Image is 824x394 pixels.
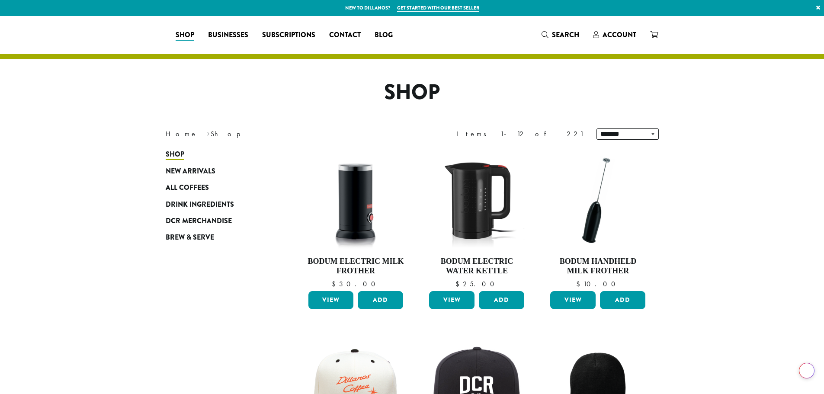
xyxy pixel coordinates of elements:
a: View [550,291,596,309]
span: Businesses [208,30,248,41]
span: Blog [375,30,393,41]
img: DP3927.01-002.png [548,151,648,250]
span: $ [455,279,463,288]
a: Bodum Handheld Milk Frother $10.00 [548,151,648,288]
a: Drink Ingredients [166,196,269,212]
bdi: 30.00 [332,279,379,288]
span: DCR Merchandise [166,216,232,227]
button: Add [358,291,403,309]
span: › [207,126,210,139]
a: DCR Merchandise [166,213,269,229]
a: View [429,291,475,309]
span: New Arrivals [166,166,215,177]
button: Add [479,291,524,309]
button: Add [600,291,645,309]
span: $ [332,279,339,288]
img: DP3954.01-002.png [306,151,405,250]
a: Home [166,129,198,138]
a: Bodum Electric Water Kettle $25.00 [427,151,526,288]
a: View [308,291,354,309]
a: Bodum Electric Milk Frother $30.00 [306,151,406,288]
span: Shop [176,30,194,41]
h1: Shop [159,80,665,105]
a: All Coffees [166,179,269,196]
a: Shop [169,28,201,42]
span: Drink Ingredients [166,199,234,210]
nav: Breadcrumb [166,129,399,139]
h4: Bodum Electric Water Kettle [427,257,526,275]
span: Subscriptions [262,30,315,41]
a: Search [535,28,586,42]
img: DP3955.01.png [427,151,526,250]
a: Brew & Serve [166,229,269,246]
bdi: 25.00 [455,279,498,288]
bdi: 10.00 [576,279,619,288]
a: Shop [166,146,269,163]
span: $ [576,279,584,288]
h4: Bodum Handheld Milk Frother [548,257,648,275]
h4: Bodum Electric Milk Frother [306,257,406,275]
div: Items 1-12 of 221 [456,129,584,139]
span: Brew & Serve [166,232,214,243]
a: Get started with our best seller [397,4,479,12]
span: All Coffees [166,183,209,193]
span: Account [603,30,636,40]
span: Contact [329,30,361,41]
a: New Arrivals [166,163,269,179]
span: Shop [166,149,184,160]
span: Search [552,30,579,40]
